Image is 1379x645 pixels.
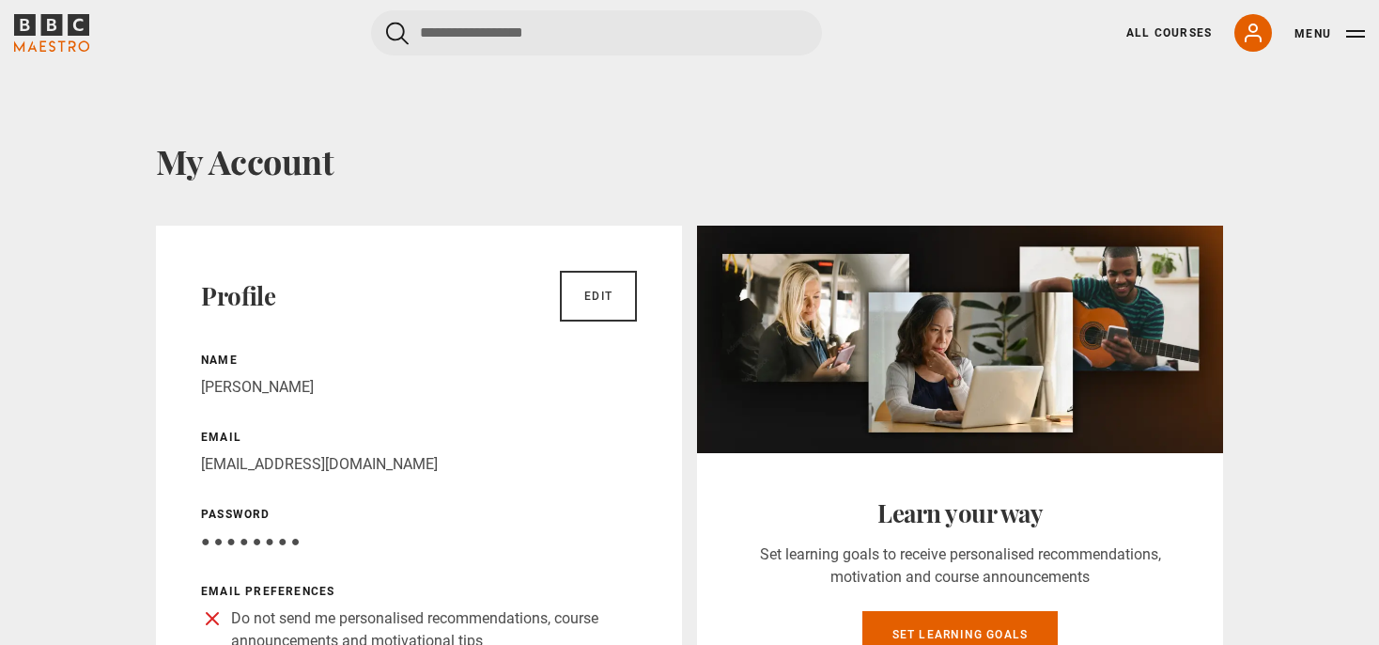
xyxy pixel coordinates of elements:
[14,14,89,52] svg: BBC Maestro
[201,506,637,523] p: Password
[201,583,637,600] p: Email preferences
[156,141,1223,181] h1: My Account
[1294,24,1365,43] button: Toggle navigation
[201,352,637,369] p: Name
[201,429,637,446] p: Email
[201,376,637,399] p: [PERSON_NAME]
[201,281,275,311] h2: Profile
[201,453,637,476] p: [EMAIL_ADDRESS][DOMAIN_NAME]
[386,22,409,45] button: Submit the search query
[201,532,300,550] span: ● ● ● ● ● ● ● ●
[371,10,822,55] input: Search
[560,271,637,322] a: Edit
[742,543,1178,589] p: Set learning goals to receive personalised recommendations, motivation and course announcements
[1126,24,1212,41] a: All Courses
[742,498,1178,528] h2: Learn your way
